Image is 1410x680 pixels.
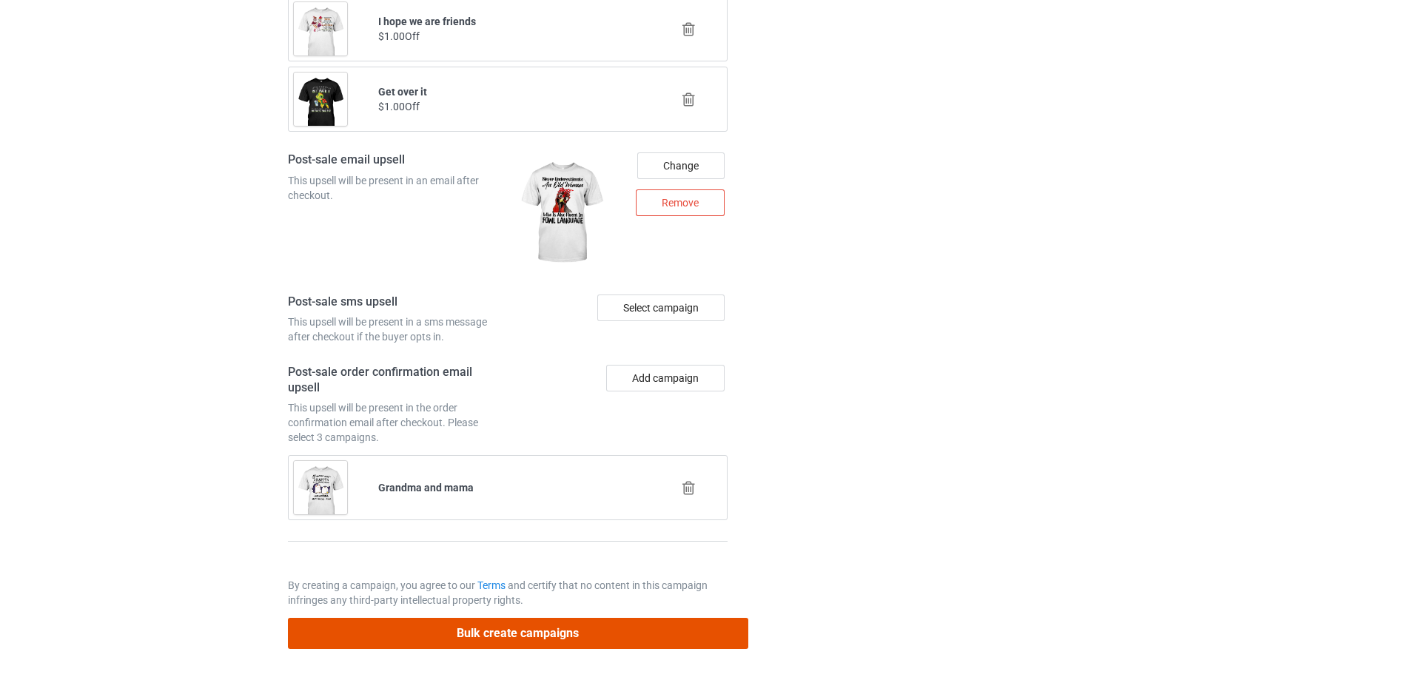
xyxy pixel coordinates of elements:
p: By creating a campaign, you agree to our and certify that no content in this campaign infringes a... [288,578,728,607]
div: $1.00 Off [378,29,638,44]
img: regular.jpg [513,152,610,274]
div: Select campaign [597,294,725,321]
button: Bulk create campaigns [288,618,748,648]
div: This upsell will be present in a sms message after checkout if the buyer opts in. [288,314,503,344]
button: Add campaign [606,365,725,391]
b: Grandma and mama [378,482,474,494]
h4: Post-sale sms upsell [288,294,503,310]
div: Change [637,152,725,179]
a: Terms [477,579,506,591]
h4: Post-sale order confirmation email upsell [288,365,503,395]
div: This upsell will be present in the order confirmation email after checkout. Please select 3 campa... [288,400,503,445]
b: Get over it [378,86,427,98]
h4: Post-sale email upsell [288,152,503,168]
b: I hope we are friends [378,16,476,27]
div: This upsell will be present in an email after checkout. [288,173,503,203]
div: $1.00 Off [378,99,638,114]
div: Remove [636,189,725,216]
